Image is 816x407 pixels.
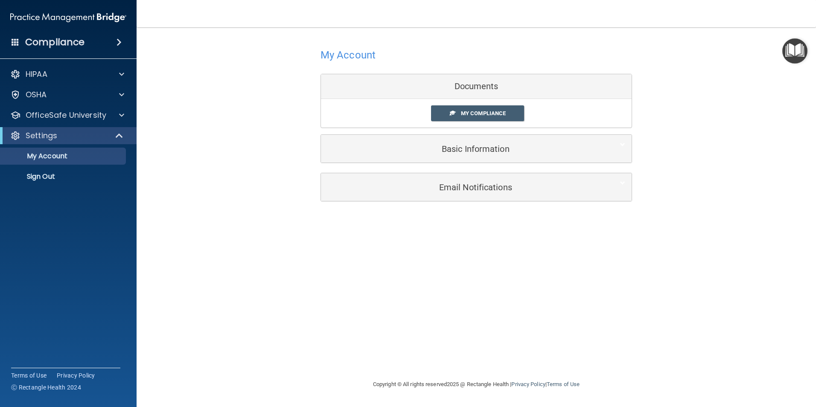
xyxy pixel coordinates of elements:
[10,110,124,120] a: OfficeSafe University
[10,90,124,100] a: OSHA
[26,110,106,120] p: OfficeSafe University
[547,381,580,387] a: Terms of Use
[461,110,506,116] span: My Compliance
[321,371,632,398] div: Copyright © All rights reserved 2025 @ Rectangle Health | |
[6,152,122,160] p: My Account
[321,74,632,99] div: Documents
[511,381,545,387] a: Privacy Policy
[11,383,81,392] span: Ⓒ Rectangle Health 2024
[57,371,95,380] a: Privacy Policy
[10,131,124,141] a: Settings
[327,144,599,154] h5: Basic Information
[26,131,57,141] p: Settings
[327,177,625,197] a: Email Notifications
[11,371,47,380] a: Terms of Use
[321,49,376,61] h4: My Account
[25,36,85,48] h4: Compliance
[782,38,807,64] button: Open Resource Center
[26,69,47,79] p: HIPAA
[6,172,122,181] p: Sign Out
[26,90,47,100] p: OSHA
[10,69,124,79] a: HIPAA
[10,9,126,26] img: PMB logo
[327,183,599,192] h5: Email Notifications
[668,346,806,381] iframe: Drift Widget Chat Controller
[327,139,625,158] a: Basic Information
